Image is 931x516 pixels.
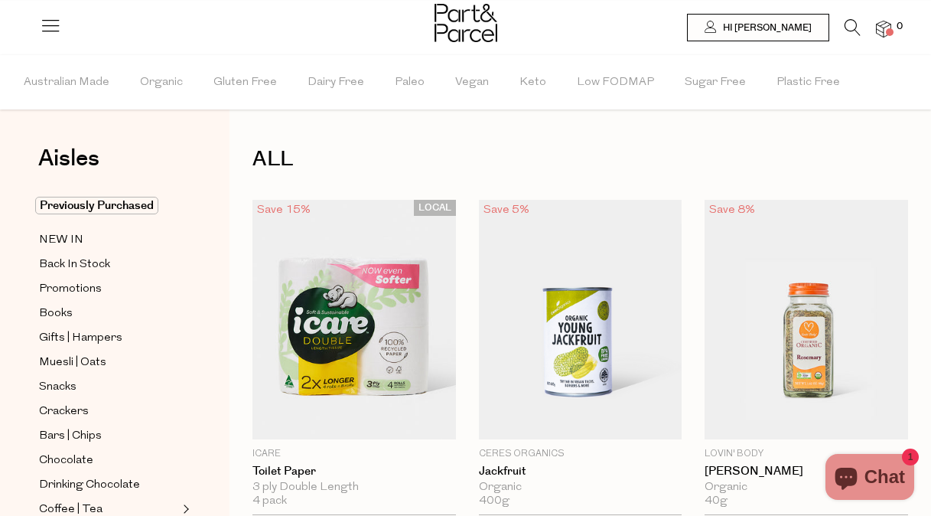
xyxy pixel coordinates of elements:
span: Organic [140,56,183,109]
a: Books [39,304,178,323]
span: LOCAL [414,200,456,216]
span: 40g [705,495,728,508]
a: Back In Stock [39,255,178,274]
span: Previously Purchased [35,197,158,214]
span: Drinking Chocolate [39,476,140,495]
p: Lovin' Body [705,447,908,461]
div: Organic [705,481,908,495]
span: Low FODMAP [577,56,654,109]
span: 4 pack [252,495,287,508]
a: Previously Purchased [39,197,178,215]
img: Part&Parcel [435,4,497,42]
div: 3 ply Double Length [252,481,456,495]
div: Save 5% [479,200,534,220]
span: 0 [893,20,907,34]
span: Chocolate [39,452,93,470]
a: 0 [876,21,891,37]
span: Crackers [39,403,89,421]
a: Hi [PERSON_NAME] [687,14,829,41]
a: Jackfruit [479,465,682,478]
p: icare [252,447,456,461]
div: Save 15% [252,200,315,220]
img: Jackfruit [479,200,682,440]
h1: ALL [252,142,908,177]
span: Gluten Free [213,56,277,109]
inbox-online-store-chat: Shopify online store chat [821,454,919,504]
span: Sugar Free [685,56,746,109]
img: Toilet Paper [252,200,456,440]
span: Bars | Chips [39,427,102,446]
span: Keto [519,56,546,109]
span: Aisles [38,142,99,175]
span: Paleo [395,56,425,109]
span: Books [39,305,73,323]
div: Organic [479,481,682,495]
span: 400g [479,495,509,508]
a: Aisles [38,147,99,185]
span: Vegan [455,56,489,109]
span: Gifts | Hampers [39,329,122,348]
a: Crackers [39,402,178,421]
span: Promotions [39,280,102,299]
a: Muesli | Oats [39,353,178,372]
span: Back In Stock [39,256,110,274]
span: Snacks [39,378,76,397]
span: Plastic Free [776,56,840,109]
div: Save 8% [705,200,760,220]
span: Hi [PERSON_NAME] [719,21,812,34]
span: Australian Made [24,56,109,109]
span: Dairy Free [308,56,364,109]
a: NEW IN [39,230,178,250]
span: Muesli | Oats [39,354,106,372]
p: Ceres Organics [479,447,682,461]
a: [PERSON_NAME] [705,465,908,478]
a: Promotions [39,279,178,299]
img: Rosemary [705,200,908,440]
a: Chocolate [39,451,178,470]
a: Toilet Paper [252,465,456,478]
span: NEW IN [39,231,83,250]
a: Snacks [39,377,178,397]
a: Drinking Chocolate [39,475,178,495]
a: Gifts | Hampers [39,328,178,348]
a: Bars | Chips [39,426,178,446]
